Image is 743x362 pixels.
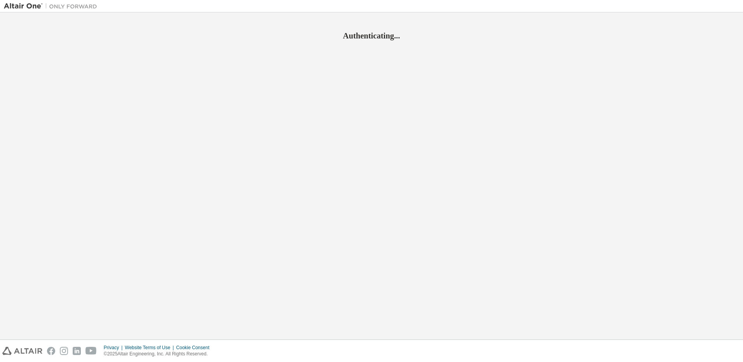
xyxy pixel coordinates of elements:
[60,347,68,355] img: instagram.svg
[125,345,176,351] div: Website Terms of Use
[176,345,214,351] div: Cookie Consent
[4,31,739,41] h2: Authenticating...
[85,347,97,355] img: youtube.svg
[104,345,125,351] div: Privacy
[47,347,55,355] img: facebook.svg
[4,2,101,10] img: Altair One
[73,347,81,355] img: linkedin.svg
[2,347,42,355] img: altair_logo.svg
[104,351,214,357] p: © 2025 Altair Engineering, Inc. All Rights Reserved.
